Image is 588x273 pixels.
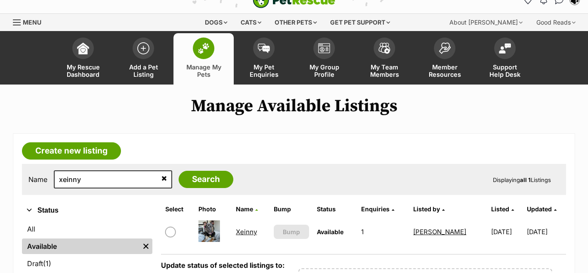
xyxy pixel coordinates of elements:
[28,176,47,183] label: Name
[305,63,344,78] span: My Group Profile
[324,14,396,31] div: Get pet support
[13,14,47,29] a: Menu
[161,261,285,270] label: Update status of selected listings to:
[139,238,152,254] a: Remove filter
[162,202,194,216] th: Select
[443,14,529,31] div: About [PERSON_NAME]
[137,42,149,54] img: add-pet-listing-icon-0afa8454b4691262ce3f59096e99ab1cd57d4a30225e0717b998d2c9b9846f56.svg
[527,217,565,247] td: [DATE]
[439,42,451,54] img: member-resources-icon-8e73f808a243e03378d46382f2149f9095a855e16c252ad45f914b54edf8863c.svg
[415,33,475,85] a: Member Resources
[358,217,409,247] td: 1
[527,205,557,213] a: Updated
[317,228,344,235] span: Available
[365,63,404,78] span: My Team Members
[236,205,258,213] a: Name
[413,228,466,236] a: [PERSON_NAME]
[244,63,283,78] span: My Pet Enquiries
[199,14,233,31] div: Dogs
[124,63,163,78] span: Add a Pet Listing
[361,205,390,213] span: translation missing: en.admin.listings.index.attributes.enquiries
[22,221,152,237] a: All
[184,63,223,78] span: Manage My Pets
[53,33,113,85] a: My Rescue Dashboard
[354,33,415,85] a: My Team Members
[173,33,234,85] a: Manage My Pets
[274,225,309,239] button: Bump
[258,44,270,53] img: pet-enquiries-icon-7e3ad2cf08bfb03b45e93fb7055b45f3efa6380592205ae92323e6603595dc1f.svg
[179,171,233,188] input: Search
[22,238,139,254] a: Available
[64,63,102,78] span: My Rescue Dashboard
[361,205,394,213] a: Enquiries
[236,228,257,236] a: Xeinny
[491,205,509,213] span: Listed
[413,205,445,213] a: Listed by
[113,33,173,85] a: Add a Pet Listing
[318,43,330,53] img: group-profile-icon-3fa3cf56718a62981997c0bc7e787c4b2cf8bcc04b72c1350f741eb67cf2f40e.svg
[499,43,511,53] img: help-desk-icon-fdf02630f3aa405de69fd3d07c3f3aa587a6932b1a1747fa1d2bba05be0121f9.svg
[520,176,531,183] strong: all 1
[486,63,524,78] span: Support Help Desk
[22,142,121,160] a: Create new listing
[378,43,390,54] img: team-members-icon-5396bd8760b3fe7c0b43da4ab00e1e3bb1a5d9ba89233759b79545d2d3fc5d0d.svg
[493,176,551,183] span: Displaying Listings
[425,63,464,78] span: Member Resources
[195,202,232,216] th: Photo
[294,33,354,85] a: My Group Profile
[475,33,535,85] a: Support Help Desk
[491,205,514,213] a: Listed
[413,205,440,213] span: Listed by
[313,202,356,216] th: Status
[23,19,41,26] span: Menu
[283,227,300,236] span: Bump
[530,14,582,31] div: Good Reads
[234,33,294,85] a: My Pet Enquiries
[77,42,89,54] img: dashboard-icon-eb2f2d2d3e046f16d808141f083e7271f6b2e854fb5c12c21221c1fb7104beca.svg
[236,205,253,213] span: Name
[22,256,152,271] a: Draft
[270,202,313,216] th: Bump
[527,205,552,213] span: Updated
[269,14,323,31] div: Other pets
[198,43,210,54] img: manage-my-pets-icon-02211641906a0b7f246fdf0571729dbe1e7629f14944591b6c1af311fb30b64b.svg
[22,205,152,216] button: Status
[235,14,267,31] div: Cats
[488,217,526,247] td: [DATE]
[43,258,51,269] span: (1)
